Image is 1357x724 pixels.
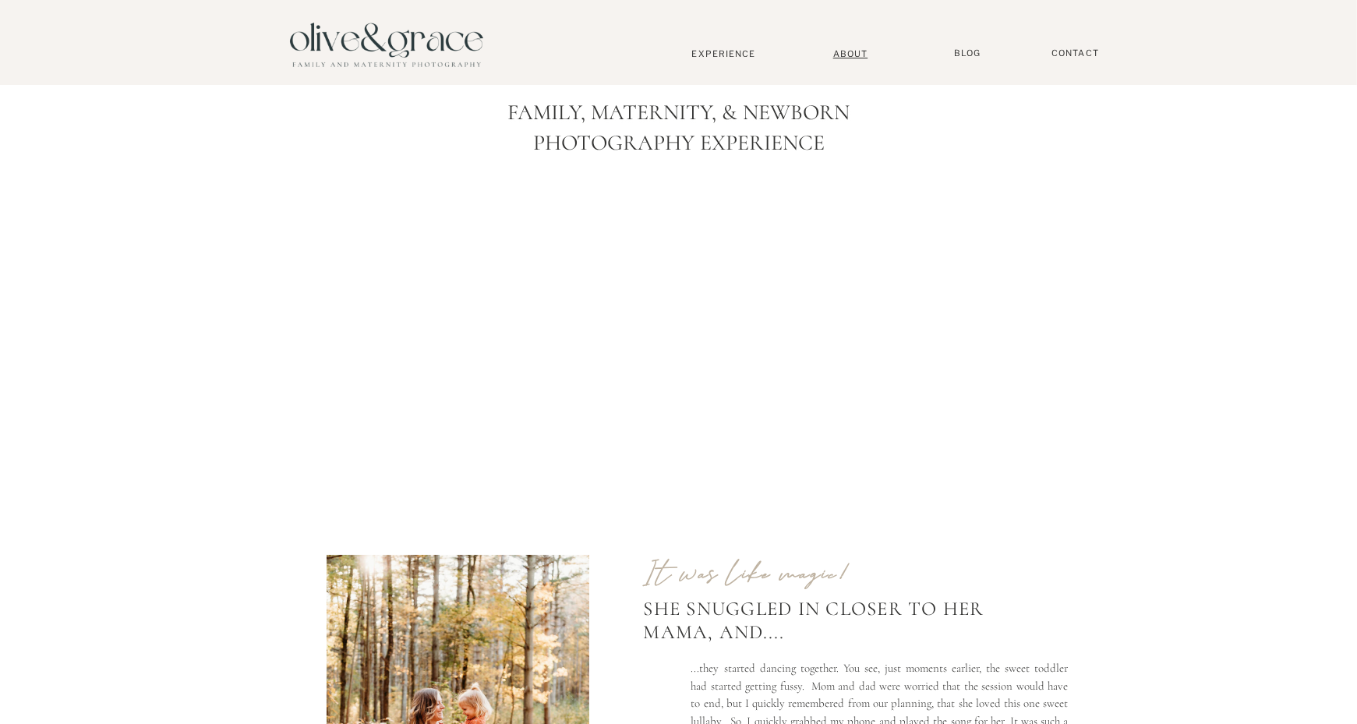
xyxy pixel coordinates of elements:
a: BLOG [949,48,988,59]
p: Photography Experience [510,130,849,169]
div: She snuggled in closer to her mama, and.... [644,597,1058,669]
a: Experience [673,48,776,59]
b: It was like magic! [644,556,851,592]
a: Contact [1044,48,1107,59]
h1: Family, Maternity, & Newborn [325,100,1034,126]
a: About [827,48,875,58]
